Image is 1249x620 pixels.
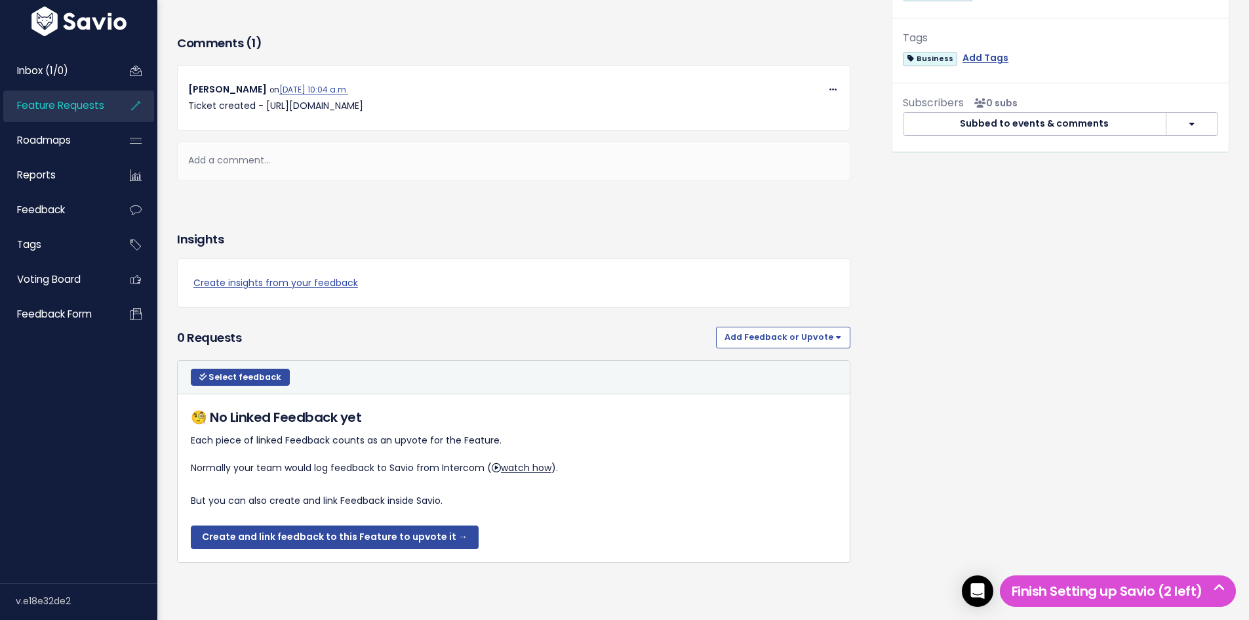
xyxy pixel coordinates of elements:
span: Feedback form [17,307,92,321]
p: Ticket created - [URL][DOMAIN_NAME] [188,98,839,114]
span: Feedback [17,203,65,217]
a: Roadmaps [3,125,109,155]
span: Feature Requests [17,98,104,112]
div: v.e18e32de2 [16,584,157,618]
span: 1 [251,35,256,51]
a: Create and link feedback to this Feature to upvote it → [191,526,479,549]
div: Open Intercom Messenger [962,575,993,607]
span: <p><strong>Subscribers</strong><br><br> No subscribers yet<br> </p> [969,96,1018,110]
span: Subscribers [903,95,964,110]
h3: Insights [177,230,224,249]
span: on [269,85,348,95]
a: Reports [3,160,109,190]
span: Tags [17,238,41,251]
span: Business [903,52,957,66]
h3: 0 Requests [177,329,711,347]
button: Select feedback [191,369,290,386]
img: logo-white.9d6f32f41409.svg [28,6,130,35]
a: Feedback form [3,299,109,329]
a: Add Tags [962,50,1008,66]
a: Tags [3,230,109,260]
div: Tags [903,29,1218,48]
a: [DATE] 10:04 a.m. [279,85,348,95]
span: Select feedback [208,371,281,382]
a: Create insights from your feedback [193,275,834,291]
button: Add Feedback or Upvote [716,327,850,348]
p: Normally your team would log feedback to Savio from Intercom ( ). But you can also create and lin... [191,460,837,549]
a: Feedback [3,195,109,225]
a: Inbox (1/0) [3,56,109,86]
span: [PERSON_NAME] [188,83,267,96]
span: Roadmaps [17,133,71,147]
span: Inbox (1/0) [17,64,68,77]
a: Business [903,50,957,66]
div: Add a comment... [177,141,850,180]
h5: Finish Setting up Savio (2 left) [1006,581,1230,601]
p: Each piece of linked Feedback counts as an upvote for the Feature. [191,432,837,449]
button: Subbed to events & comments [903,112,1166,136]
span: Reports [17,168,56,182]
span: Voting Board [17,272,81,286]
a: Feature Requests [3,91,109,121]
a: watch how [492,461,551,474]
h3: Comments ( ) [177,34,850,52]
a: Voting Board [3,264,109,295]
h5: 🧐 No Linked Feedback yet [191,407,837,427]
